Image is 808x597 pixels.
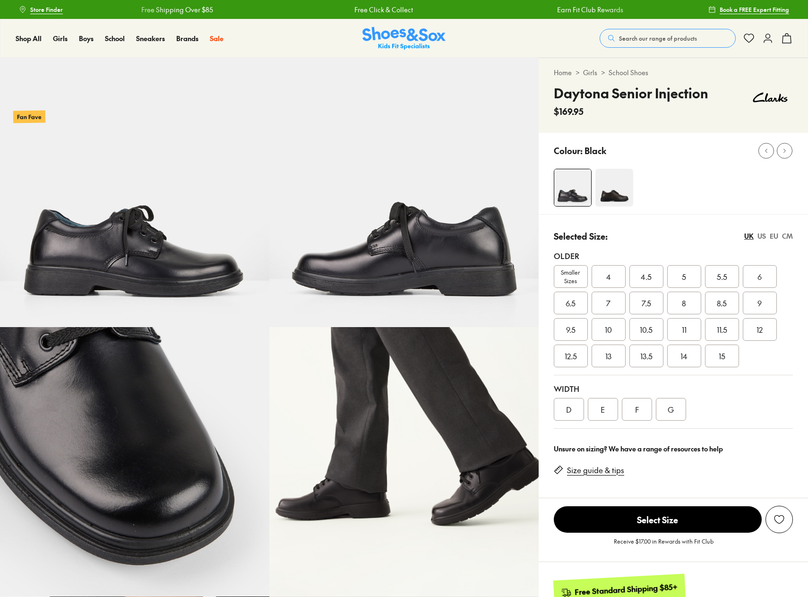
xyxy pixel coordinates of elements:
[583,68,597,78] a: Girls
[605,324,612,335] span: 10
[567,465,624,476] a: Size guide & tips
[554,398,584,421] div: D
[362,27,446,50] img: SNS_Logo_Responsive.svg
[748,83,793,112] img: Vendor logo
[554,83,708,103] h4: Daytona Senior Injection
[682,297,686,309] span: 8
[554,444,793,454] div: Unsure on sizing? We have a range of resources to help
[349,5,407,15] a: Free Click & Collect
[720,5,789,14] span: Book a FREE Expert Fitting
[19,1,63,18] a: Store Finder
[136,34,165,43] a: Sneakers
[605,350,611,362] span: 13
[744,231,754,241] div: UK
[682,324,687,335] span: 11
[269,58,539,327] img: Daytona Senior Injection Black
[30,5,63,14] span: Store Finder
[554,268,587,285] span: Smaller Sizes
[680,350,688,362] span: 14
[719,350,725,362] span: 15
[554,230,608,242] p: Selected Size:
[770,231,778,241] div: EU
[606,271,611,282] span: 4
[53,34,68,43] a: Girls
[210,34,223,43] a: Sale
[269,327,539,597] img: Daytona Senior Injection Black
[606,297,610,309] span: 7
[554,105,584,118] span: $169.95
[682,271,686,282] span: 5
[554,506,762,533] span: Select Size
[554,68,572,78] a: Home
[765,506,793,533] button: Add to Wishlist
[642,297,651,309] span: 7.5
[136,5,207,15] a: Free Shipping Over $85
[16,34,42,43] a: Shop All
[756,324,763,335] span: 12
[708,1,789,18] a: Book a FREE Expert Fitting
[640,324,653,335] span: 10.5
[554,250,793,261] div: Older
[609,68,648,78] a: School Shoes
[622,398,652,421] div: F
[782,231,793,241] div: CM
[554,68,793,78] div: > >
[362,27,446,50] a: Shoes & Sox
[619,34,697,43] span: Search our range of products
[585,144,606,157] p: Black
[554,144,583,157] p: Colour:
[554,169,591,206] img: Daytona Senior Injection Black
[640,350,653,362] span: 13.5
[757,231,766,241] div: US
[717,324,727,335] span: 11.5
[757,271,762,282] span: 6
[566,324,576,335] span: 9.5
[717,297,727,309] span: 8.5
[79,34,94,43] a: Boys
[717,271,727,282] span: 5.5
[105,34,125,43] a: School
[588,398,618,421] div: E
[176,34,198,43] a: Brands
[565,350,577,362] span: 12.5
[600,29,736,48] button: Search our range of products
[13,110,45,123] p: Fan Fave
[614,537,713,554] p: Receive $17.00 in Rewards with Fit Club
[656,398,686,421] div: G
[641,271,652,282] span: 4.5
[566,297,576,309] span: 6.5
[554,506,762,533] button: Select Size
[554,383,793,394] div: Width
[551,5,618,15] a: Earn Fit Club Rewards
[757,297,762,309] span: 9
[595,169,633,207] img: 4-109640_1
